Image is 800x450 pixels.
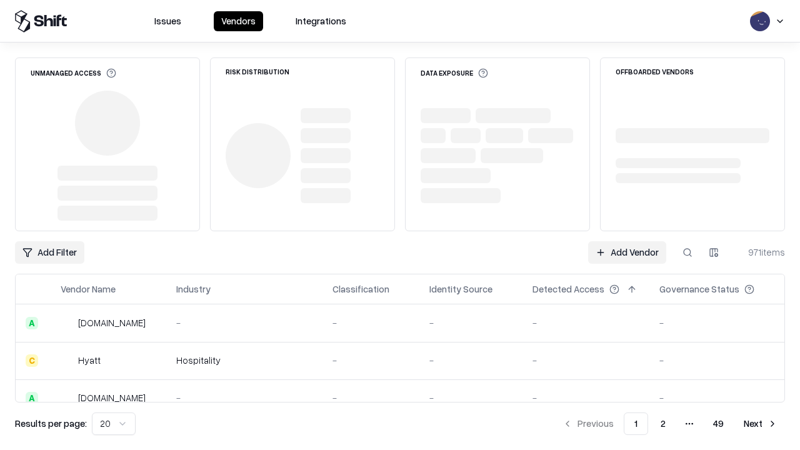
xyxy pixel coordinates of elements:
p: Results per page: [15,417,87,430]
div: - [532,391,639,404]
div: [DOMAIN_NAME] [78,391,146,404]
button: 1 [624,412,648,435]
div: Data Exposure [421,68,488,78]
button: Integrations [288,11,354,31]
div: - [532,354,639,367]
button: 2 [651,412,676,435]
button: Issues [147,11,189,31]
img: Hyatt [61,354,73,367]
div: Classification [332,282,389,296]
div: C [26,354,38,367]
div: A [26,392,38,404]
div: - [176,316,312,329]
button: Vendors [214,11,263,31]
a: Add Vendor [588,241,666,264]
div: - [176,391,312,404]
div: - [332,391,409,404]
div: [DOMAIN_NAME] [78,316,146,329]
div: Risk Distribution [226,68,289,75]
div: Unmanaged Access [31,68,116,78]
div: Detected Access [532,282,604,296]
div: - [332,316,409,329]
img: intrado.com [61,317,73,329]
div: - [659,354,774,367]
div: Vendor Name [61,282,116,296]
div: Governance Status [659,282,739,296]
button: Add Filter [15,241,84,264]
div: 971 items [735,246,785,259]
div: Identity Source [429,282,492,296]
div: - [532,316,639,329]
div: - [429,391,512,404]
button: Next [736,412,785,435]
div: A [26,317,38,329]
nav: pagination [555,412,785,435]
div: - [429,354,512,367]
div: - [332,354,409,367]
img: primesec.co.il [61,392,73,404]
div: Offboarded Vendors [616,68,694,75]
div: - [429,316,512,329]
button: 49 [703,412,734,435]
div: Hospitality [176,354,312,367]
div: Hyatt [78,354,101,367]
div: Industry [176,282,211,296]
div: - [659,391,774,404]
div: - [659,316,774,329]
